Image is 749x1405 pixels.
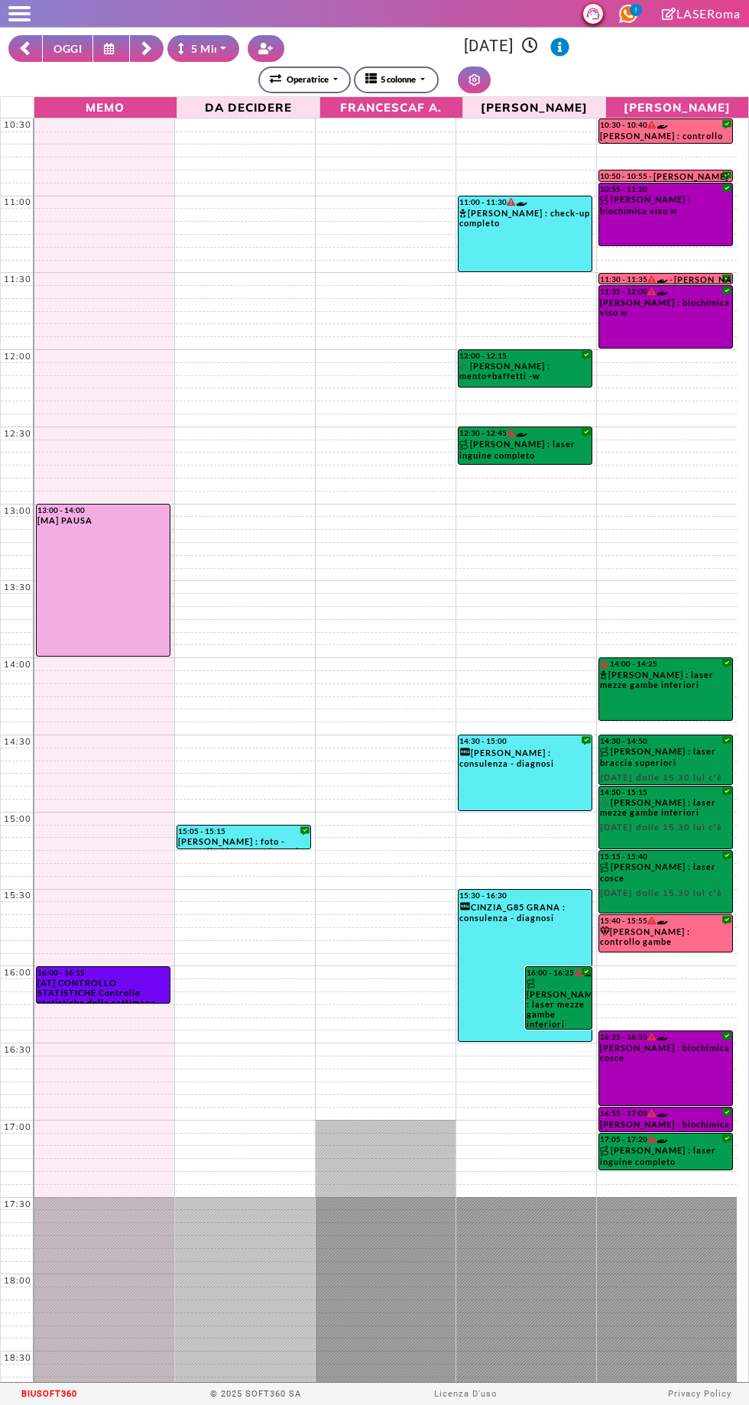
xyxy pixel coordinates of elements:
i: Categoria cliente: Nuovo [459,746,472,758]
h3: [DATE] [293,37,741,57]
i: Il cliente ha degli insoluti [647,1033,656,1040]
div: 15:40 - 15:55 [600,916,732,926]
div: 16:00 - 16:15 [37,968,169,977]
i: Il cliente ha degli insoluti [647,275,656,283]
div: [PERSON_NAME] : controllo viso [653,171,732,181]
div: 11:30 - 11:35 [600,274,675,283]
div: 5 Minuti [178,41,235,57]
span: [DATE] dalle 15.30 lui c'è [600,883,732,898]
div: [PERSON_NAME] : controllo viso [674,274,749,284]
div: 14:30 - 15:00 [459,736,591,745]
span: Memo [38,99,173,115]
div: 13:30 [1,582,34,592]
div: [PERSON_NAME] : laser mezze gambe inferiori [600,670,732,694]
div: 10:55 - 11:20 [600,184,732,193]
i: Il cliente ha degli insoluti [647,287,656,295]
div: [PERSON_NAME] : controllo viso [600,131,732,143]
div: 10:50 - 10:55 [600,171,653,180]
div: 17:30 [1,1199,34,1209]
div: 16:00 [1,967,34,978]
a: Privacy Policy [668,1389,731,1399]
div: [PERSON_NAME] : laser inguine completo [459,439,591,464]
img: PERCORSO [600,862,611,873]
div: [PERSON_NAME] : biochimica viso w [600,1119,732,1131]
div: [PERSON_NAME] : check-up completo [459,208,591,232]
div: 15:30 [1,890,34,900]
span: [PERSON_NAME] [467,99,601,115]
i: Categoria cliente: Nuovo [459,900,472,913]
i: Il cliente ha degli insoluti [647,1109,656,1117]
div: 17:05 - 17:20 [600,1134,732,1144]
img: PERCORSO [527,978,537,989]
div: [AT] CONTROLLO STATISTICHE Controllo statistiche della settimana (screen con report sul gruppo) p... [37,978,169,1003]
div: 11:30 [1,274,34,284]
div: 15:15 - 15:40 [600,852,732,861]
div: 17:00 [1,1121,34,1132]
div: 18:00 [1,1275,34,1286]
i: Il cliente ha degli insoluti [507,198,515,206]
span: [PERSON_NAME] [610,99,745,115]
div: [PERSON_NAME] : laser cosce [600,861,732,898]
div: CINZIA_G85 GRANA : consulenza - diagnosi [459,900,591,926]
i: Il cliente ha degli insoluti [647,1135,656,1143]
a: LASERoma [662,6,741,21]
div: 15:00 [1,813,34,824]
div: [PERSON_NAME] : biochimica viso w [600,194,732,220]
div: 13:00 - 14:00 [37,505,169,514]
div: 16:00 - 16:25 [527,968,591,978]
div: [PERSON_NAME] : controllo gambe [600,926,732,951]
div: 11:00 - 11:30 [459,197,591,207]
div: 12:30 - 12:45 [459,428,591,438]
span: [DATE] dalle 15.30 lui c'è [600,767,732,783]
div: 16:25 - 16:55 [600,1032,732,1042]
i: Il cliente ha degli insoluti [574,969,582,976]
i: Il cliente ha degli insoluti [600,660,608,667]
img: PERCORSO [600,1146,611,1157]
div: 14:50 - 15:15 [600,787,732,797]
a: Licenza D'uso [434,1389,497,1399]
i: Il cliente ha degli insoluti [647,121,656,128]
div: 12:30 [1,428,34,439]
i: Clicca per andare alla pagina di firma [662,8,676,20]
span: Da Decidere [181,99,316,115]
div: [MA] PAUSA [37,515,169,525]
div: 16:55 - 17:05 [600,1108,732,1118]
div: 11:00 [1,196,34,207]
i: Categoria cliente: Diamante [600,926,610,936]
button: OGGI [42,35,93,62]
div: [PERSON_NAME] : biochimica viso w [600,297,732,322]
i: PAGATO [459,362,471,370]
div: [PERSON_NAME] : laser braccia superiori [600,746,732,783]
div: 15:30 - 16:30 [459,891,591,900]
i: Il cliente ha degli insoluti [647,917,656,924]
span: FrancescaF A. [324,99,459,115]
div: 12:00 [1,351,34,362]
div: 14:30 - 14:50 [600,736,732,745]
i: PAGATO [600,798,611,806]
div: 14:00 [1,659,34,670]
div: 13:00 [1,505,34,516]
div: 15:05 - 15:15 [178,826,310,836]
div: 14:00 - 14:25 [600,659,732,669]
div: [PERSON_NAME] : laser inguine completo [600,1145,732,1170]
div: 10:30 - 10:40 [600,120,732,130]
i: Il cliente ha degli insoluti [507,429,515,436]
div: [PERSON_NAME] : laser mezze gambe inferiori [527,978,591,1029]
div: [PERSON_NAME] : laser mezze gambe inferiori [600,797,732,832]
div: 11:35 - 12:00 [600,287,732,297]
img: PERCORSO [600,195,611,206]
img: PERCORSO [459,440,470,450]
div: 12:00 - 12:15 [459,351,591,360]
div: [PERSON_NAME] : consulenza - diagnosi [459,746,591,772]
div: 16:30 [1,1044,34,1055]
div: 14:30 [1,736,34,747]
div: [PERSON_NAME] : foto - controllo *da remoto* tramite foto [178,836,310,849]
span: [DATE] dalle 15.30 lui c'è [600,817,732,832]
div: [PERSON_NAME] : mento+baffetti -w [459,361,591,385]
div: 10:30 [1,119,34,130]
button: Crea nuovo contatto rapido [248,35,284,62]
div: [PERSON_NAME] : biochimica cosce [600,1043,732,1067]
img: PERCORSO [600,747,611,758]
div: 18:30 [1,1352,34,1363]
